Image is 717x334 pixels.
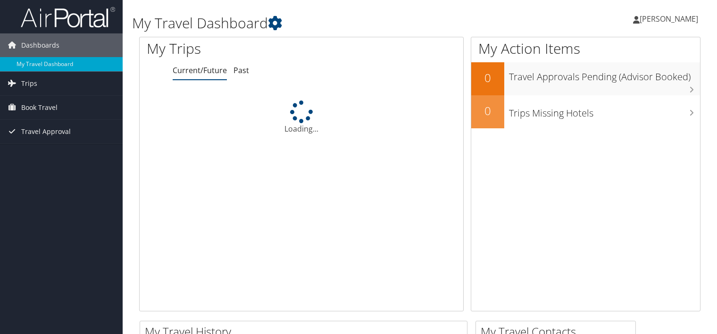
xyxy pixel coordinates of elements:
h3: Travel Approvals Pending (Advisor Booked) [509,66,700,83]
h2: 0 [471,103,504,119]
a: Current/Future [173,65,227,75]
span: Trips [21,72,37,95]
h1: My Trips [147,39,321,58]
h1: My Travel Dashboard [132,13,516,33]
img: airportal-logo.png [21,6,115,28]
h1: My Action Items [471,39,700,58]
h2: 0 [471,70,504,86]
a: 0Trips Missing Hotels [471,95,700,128]
h3: Trips Missing Hotels [509,102,700,120]
a: 0Travel Approvals Pending (Advisor Booked) [471,62,700,95]
span: Book Travel [21,96,58,119]
div: Loading... [140,100,463,134]
span: Travel Approval [21,120,71,143]
span: Dashboards [21,33,59,57]
a: Past [233,65,249,75]
a: [PERSON_NAME] [633,5,708,33]
span: [PERSON_NAME] [640,14,698,24]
